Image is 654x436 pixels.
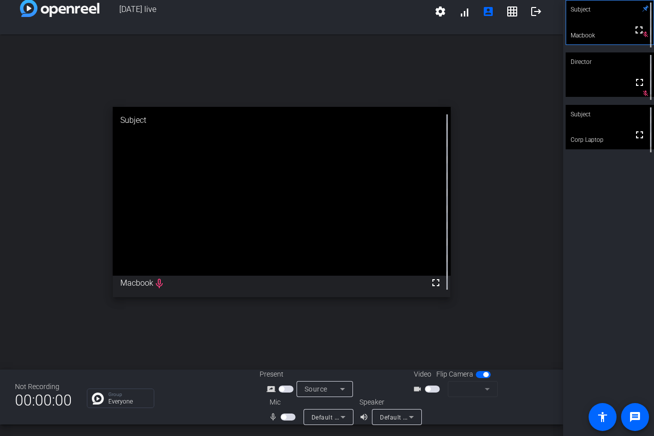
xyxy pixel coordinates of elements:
span: Source [305,385,327,393]
div: Mic [260,397,359,408]
mat-icon: mic_none [269,411,281,423]
mat-icon: fullscreen [634,129,646,141]
div: Speaker [359,397,419,408]
p: Everyone [108,399,149,405]
mat-icon: grid_on [506,5,518,17]
img: Chat Icon [92,393,104,405]
mat-icon: message [629,411,641,423]
div: Present [260,369,359,380]
mat-icon: account_box [482,5,494,17]
mat-icon: videocam_outline [413,383,425,395]
mat-icon: settings [434,5,446,17]
div: Not Recording [15,382,72,392]
mat-icon: volume_up [359,411,371,423]
span: Flip Camera [436,369,473,380]
mat-icon: accessibility [597,411,609,423]
div: Subject [566,105,654,124]
div: Subject [113,107,451,134]
mat-icon: fullscreen [633,24,645,36]
mat-icon: logout [530,5,542,17]
div: Director [566,52,654,71]
mat-icon: fullscreen [634,76,646,88]
mat-icon: fullscreen [430,277,442,289]
span: Default - MacBook Pro Speakers (Built-in) [380,413,500,421]
span: 00:00:00 [15,388,72,413]
p: Group [108,392,149,397]
mat-icon: screen_share_outline [267,383,279,395]
span: Video [414,369,431,380]
span: Default - MacBook Pro Microphone (Built-in) [312,413,440,421]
